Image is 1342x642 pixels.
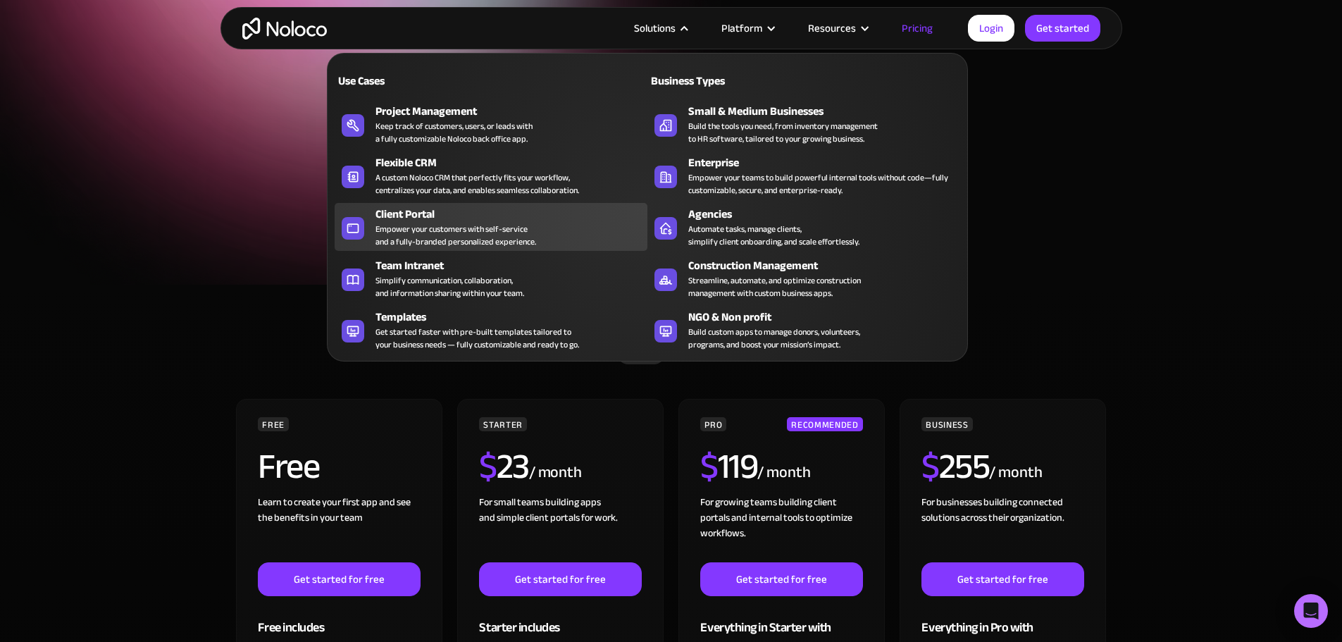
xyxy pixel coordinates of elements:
[700,562,862,596] a: Get started for free
[1025,15,1100,42] a: Get started
[616,19,704,37] div: Solutions
[647,306,960,354] a: NGO & Non profitBuild custom apps to manage donors, volunteers,programs, and boost your mission’s...
[375,274,524,300] div: Simplify communication, collaboration, and information sharing within your team.
[375,309,654,326] div: Templates
[375,223,536,248] div: Empower your customers with self-service and a fully-branded personalized experience.
[335,152,647,199] a: Flexible CRMA custom Noloco CRM that perfectly fits your workflow,centralizes your data, and enab...
[327,33,968,362] nav: Solutions
[808,19,856,37] div: Resources
[884,19,950,37] a: Pricing
[235,299,1108,334] div: CHOOSE YOUR PLAN
[704,19,790,37] div: Platform
[688,206,967,223] div: Agencies
[688,171,953,197] div: Empower your teams to build powerful internal tools without code—fully customizable, secure, and ...
[921,417,972,431] div: BUSINESS
[921,596,1083,642] div: Everything in Pro with
[921,433,939,500] span: $
[787,417,862,431] div: RECOMMENDED
[479,417,526,431] div: STARTER
[688,309,967,326] div: NGO & Non profit
[721,19,762,37] div: Platform
[335,73,485,89] div: Use Cases
[258,596,420,642] div: Free includes
[921,562,1083,596] a: Get started for free
[688,120,878,145] div: Build the tools you need, from inventory management to HR software, tailored to your growing busi...
[375,171,579,197] div: A custom Noloco CRM that perfectly fits your workflow, centralizes your data, and enables seamles...
[479,433,497,500] span: $
[479,449,529,484] h2: 23
[647,203,960,251] a: AgenciesAutomate tasks, manage clients,simplify client onboarding, and scale effortlessly.
[688,257,967,274] div: Construction Management
[529,462,582,484] div: / month
[258,417,289,431] div: FREE
[921,449,989,484] h2: 255
[235,148,1108,169] h2: Start for free. Upgrade to support your business at any stage.
[375,154,654,171] div: Flexible CRM
[700,433,718,500] span: $
[335,306,647,354] a: TemplatesGet started faster with pre-built templates tailored toyour business needs — fully custo...
[647,73,798,89] div: Business Types
[921,495,1083,562] div: For businesses building connected solutions across their organization. ‍
[479,596,641,642] div: Starter includes
[688,274,861,300] div: Streamline, automate, and optimize construction management with custom business apps.
[258,449,319,484] h2: Free
[258,562,420,596] a: Get started for free
[335,64,647,97] a: Use Cases
[647,254,960,302] a: Construction ManagementStreamline, automate, and optimize constructionmanagement with custom busi...
[375,257,654,274] div: Team Intranet
[375,206,654,223] div: Client Portal
[688,223,859,248] div: Automate tasks, manage clients, simplify client onboarding, and scale effortlessly.
[375,326,579,351] div: Get started faster with pre-built templates tailored to your business needs — fully customizable ...
[688,326,860,351] div: Build custom apps to manage donors, volunteers, programs, and boost your mission’s impact.
[375,120,533,145] div: Keep track of customers, users, or leads with a fully customizable Noloco back office app.
[1294,594,1328,628] div: Open Intercom Messenger
[757,462,810,484] div: / month
[688,103,967,120] div: Small & Medium Businesses
[647,100,960,148] a: Small & Medium BusinessesBuild the tools you need, from inventory managementto HR software, tailo...
[700,449,757,484] h2: 119
[546,342,617,363] div: Monthly
[700,495,862,562] div: For growing teams building client portals and internal tools to optimize workflows.
[335,203,647,251] a: Client PortalEmpower your customers with self-serviceand a fully-branded personalized experience.
[235,49,1108,134] h1: Flexible Pricing Designed for Business
[688,154,967,171] div: Enterprise
[989,462,1042,484] div: / month
[700,596,862,642] div: Everything in Starter with
[335,254,647,302] a: Team IntranetSimplify communication, collaboration,and information sharing within your team.
[647,152,960,199] a: EnterpriseEmpower your teams to build powerful internal tools without code—fully customizable, se...
[634,19,676,37] div: Solutions
[242,18,327,39] a: home
[790,19,884,37] div: Resources
[479,495,641,562] div: For small teams building apps and simple client portals for work. ‍
[647,64,960,97] a: Business Types
[335,100,647,148] a: Project ManagementKeep track of customers, users, or leads witha fully customizable Noloco back o...
[666,342,725,363] div: Yearly
[700,417,726,431] div: PRO
[968,15,1014,42] a: Login
[258,495,420,562] div: Learn to create your first app and see the benefits in your team ‍
[479,562,641,596] a: Get started for free
[375,103,654,120] div: Project Management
